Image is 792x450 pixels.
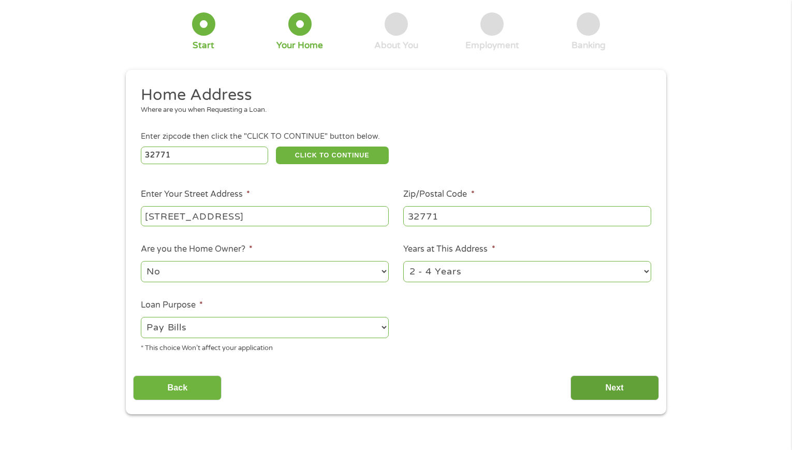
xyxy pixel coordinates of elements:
label: Enter Your Street Address [141,189,250,200]
label: Years at This Address [403,244,495,255]
div: Banking [571,40,606,51]
label: Zip/Postal Code [403,189,474,200]
div: * This choice Won’t affect your application [141,340,389,354]
h2: Home Address [141,85,644,106]
input: Next [570,375,659,401]
button: CLICK TO CONTINUE [276,147,389,164]
div: Start [193,40,214,51]
div: Where are you when Requesting a Loan. [141,105,644,115]
div: Enter zipcode then click the "CLICK TO CONTINUE" button below. [141,131,651,142]
input: 1 Main Street [141,206,389,226]
div: Your Home [276,40,323,51]
label: Are you the Home Owner? [141,244,253,255]
div: Employment [465,40,519,51]
input: Enter Zipcode (e.g 01510) [141,147,269,164]
input: Back [133,375,222,401]
div: About You [374,40,418,51]
label: Loan Purpose [141,300,203,311]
